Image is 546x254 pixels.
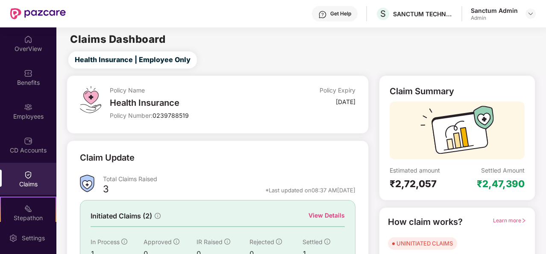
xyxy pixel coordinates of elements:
[70,34,165,45] h2: Claims Dashboard
[265,186,355,194] div: *Last updated on 08:37 AM[DATE]
[110,98,274,108] div: Health Insurance
[24,137,32,145] img: svg+xml;base64,PHN2ZyBpZD0iQ0RfQWNjb3VudHMiIGRhdGEtbmFtZT0iQ0QgQWNjb3VudHMiIHhtbG5zPSJodHRwOi8vd3...
[19,234,47,242] div: Settings
[68,51,197,69] button: Health Insurance | Employee Only
[318,10,327,19] img: svg+xml;base64,PHN2ZyBpZD0iSGVscC0zMngzMiIgeG1sbnM9Imh0dHA6Ly93d3cudzMub3JnLzIwMDAvc3ZnIiB3aWR0aD...
[91,238,120,245] span: In Process
[24,103,32,111] img: svg+xml;base64,PHN2ZyBpZD0iRW1wbG95ZWVzIiB4bWxucz0iaHR0cDovL3d3dy53My5vcmcvMjAwMC9zdmciIHdpZHRoPS...
[155,213,161,219] span: info-circle
[336,98,355,106] div: [DATE]
[420,106,494,159] img: svg+xml;base64,PHN2ZyB3aWR0aD0iMTcyIiBoZWlnaHQ9IjExMyIgdmlld0JveD0iMCAwIDE3MiAxMTMiIGZpbGw9Im5vbm...
[24,69,32,78] img: svg+xml;base64,PHN2ZyBpZD0iQmVuZWZpdHMiIHhtbG5zPSJodHRwOi8vd3d3LnczLm9yZy8yMDAwL3N2ZyIgd2lkdGg9Ij...
[521,218,526,223] span: right
[1,214,56,222] div: Stepathon
[493,217,526,224] span: Learn more
[320,86,355,94] div: Policy Expiry
[10,8,66,19] img: New Pazcare Logo
[471,6,518,15] div: Sanctum Admin
[103,183,109,197] div: 3
[224,239,230,245] span: info-circle
[144,238,172,245] span: Approved
[110,111,274,120] div: Policy Number:
[80,175,94,192] img: ClaimsSummaryIcon
[110,86,274,94] div: Policy Name
[527,10,534,17] img: svg+xml;base64,PHN2ZyBpZD0iRHJvcGRvd24tMzJ4MzIiIHhtbG5zPSJodHRwOi8vd3d3LnczLm9yZy8yMDAwL3N2ZyIgd2...
[330,10,351,17] div: Get Help
[302,238,323,245] span: Settled
[390,178,457,190] div: ₹2,72,057
[477,178,525,190] div: ₹2,47,390
[390,86,454,96] div: Claim Summary
[24,170,32,179] img: svg+xml;base64,PHN2ZyBpZD0iQ2xhaW0iIHhtbG5zPSJodHRwOi8vd3d3LnczLm9yZy8yMDAwL3N2ZyIgd2lkdGg9IjIwIi...
[121,239,127,245] span: info-circle
[91,211,152,221] span: Initiated Claims (2)
[324,239,330,245] span: info-circle
[75,54,191,65] span: Health Insurance | Employee Only
[80,86,101,113] img: svg+xml;base64,PHN2ZyB4bWxucz0iaHR0cDovL3d3dy53My5vcmcvMjAwMC9zdmciIHdpZHRoPSI0OS4zMiIgaGVpZ2h0PS...
[471,15,518,21] div: Admin
[103,175,355,183] div: Total Claims Raised
[80,151,135,164] div: Claim Update
[308,211,345,220] div: View Details
[276,239,282,245] span: info-circle
[388,215,463,229] div: How claim works?
[396,239,453,248] div: UNINITIATED CLAIMS
[173,239,179,245] span: info-circle
[481,166,525,174] div: Settled Amount
[24,35,32,44] img: svg+xml;base64,PHN2ZyBpZD0iSG9tZSIgeG1sbnM9Imh0dHA6Ly93d3cudzMub3JnLzIwMDAvc3ZnIiB3aWR0aD0iMjAiIG...
[380,9,386,19] span: S
[197,238,223,245] span: IR Raised
[9,234,18,242] img: svg+xml;base64,PHN2ZyBpZD0iU2V0dGluZy0yMHgyMCIgeG1sbnM9Imh0dHA6Ly93d3cudzMub3JnLzIwMDAvc3ZnIiB3aW...
[393,10,453,18] div: SANCTUM TECHNOLOGIES P LTD
[24,204,32,213] img: svg+xml;base64,PHN2ZyB4bWxucz0iaHR0cDovL3d3dy53My5vcmcvMjAwMC9zdmciIHdpZHRoPSIyMSIgaGVpZ2h0PSIyMC...
[390,166,457,174] div: Estimated amount
[153,112,189,119] span: 0239788519
[250,238,274,245] span: Rejected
